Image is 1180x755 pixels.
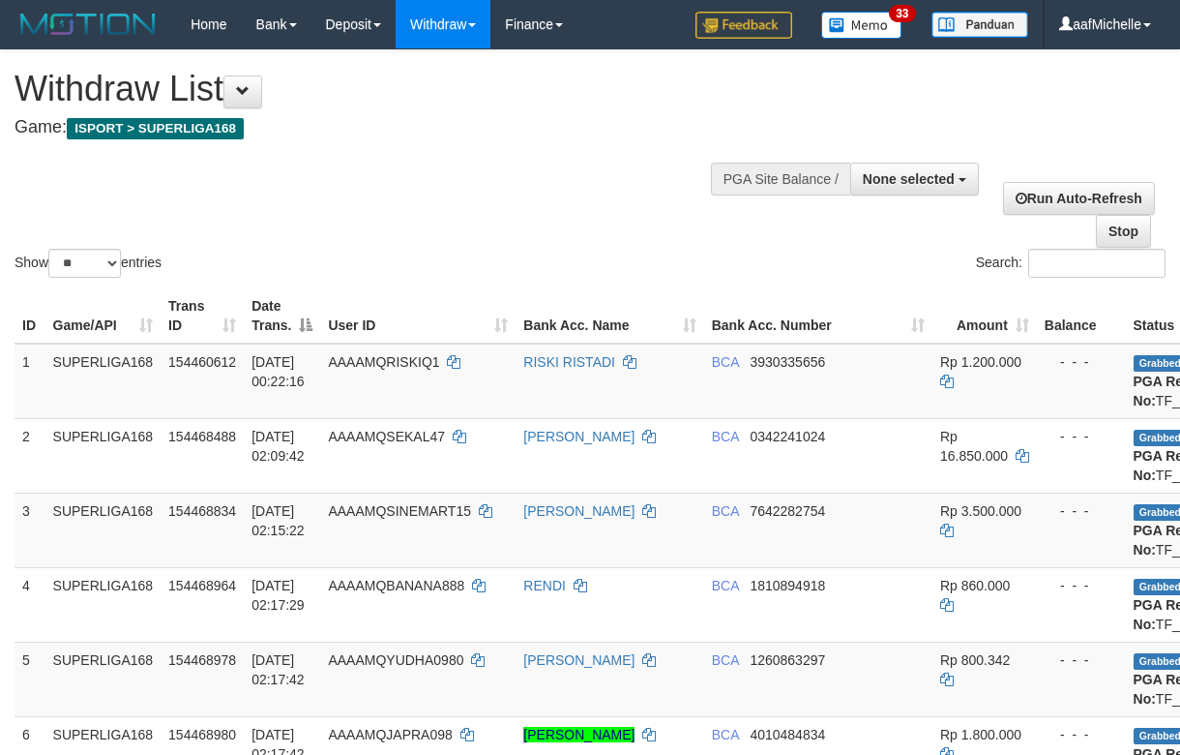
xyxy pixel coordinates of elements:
[168,429,236,444] span: 154468488
[251,578,305,613] span: [DATE] 02:17:29
[251,429,305,464] span: [DATE] 02:09:42
[168,503,236,519] span: 154468834
[940,429,1008,464] span: Rp 16.850.000
[67,118,244,139] span: ISPORT > SUPERLIGA168
[45,567,162,642] td: SUPERLIGA168
[850,163,979,196] button: None selected
[1003,182,1155,215] a: Run Auto-Refresh
[15,10,162,39] img: MOTION_logo.png
[712,652,739,668] span: BCA
[516,288,703,344] th: Bank Acc. Name: activate to sort column ascending
[821,12,902,39] img: Button%20Memo.svg
[750,429,825,444] span: Copy 0342241024 to clipboard
[1045,725,1118,744] div: - - -
[1045,501,1118,521] div: - - -
[45,493,162,567] td: SUPERLIGA168
[328,652,463,668] span: AAAAMQYUDHA0980
[940,727,1021,742] span: Rp 1.800.000
[244,288,320,344] th: Date Trans.: activate to sort column descending
[168,578,236,593] span: 154468964
[328,578,464,593] span: AAAAMQBANANA888
[712,578,739,593] span: BCA
[704,288,932,344] th: Bank Acc. Number: activate to sort column ascending
[932,288,1037,344] th: Amount: activate to sort column ascending
[523,354,615,370] a: RISKI RISTADI
[15,249,162,278] label: Show entries
[161,288,244,344] th: Trans ID: activate to sort column ascending
[1028,249,1165,278] input: Search:
[45,642,162,716] td: SUPERLIGA168
[940,503,1021,519] span: Rp 3.500.000
[48,249,121,278] select: Showentries
[328,503,471,519] span: AAAAMQSINEMART15
[45,288,162,344] th: Game/API: activate to sort column ascending
[320,288,516,344] th: User ID: activate to sort column ascending
[889,5,915,22] span: 33
[168,354,236,370] span: 154460612
[940,578,1010,593] span: Rp 860.000
[750,503,825,519] span: Copy 7642282754 to clipboard
[711,163,850,196] div: PGA Site Balance /
[15,344,45,419] td: 1
[695,12,792,39] img: Feedback.jpg
[251,503,305,538] span: [DATE] 02:15:22
[45,344,162,419] td: SUPERLIGA168
[1045,427,1118,446] div: - - -
[251,354,305,389] span: [DATE] 00:22:16
[940,354,1021,370] span: Rp 1.200.000
[328,354,439,370] span: AAAAMQRISKIQ1
[750,354,825,370] span: Copy 3930335656 to clipboard
[45,418,162,493] td: SUPERLIGA168
[1045,650,1118,670] div: - - -
[15,288,45,344] th: ID
[1045,352,1118,372] div: - - -
[712,727,739,742] span: BCA
[523,503,634,519] a: [PERSON_NAME]
[523,652,634,668] a: [PERSON_NAME]
[712,354,739,370] span: BCA
[712,503,739,519] span: BCA
[750,727,825,742] span: Copy 4010484834 to clipboard
[1045,576,1118,595] div: - - -
[1096,215,1151,248] a: Stop
[1037,288,1126,344] th: Balance
[328,429,445,444] span: AAAAMQSEKAL47
[15,70,767,108] h1: Withdraw List
[15,118,767,137] h4: Game:
[750,578,825,593] span: Copy 1810894918 to clipboard
[328,727,452,742] span: AAAAMQJAPRA098
[523,727,634,742] a: [PERSON_NAME]
[523,429,634,444] a: [PERSON_NAME]
[712,429,739,444] span: BCA
[940,652,1010,668] span: Rp 800.342
[168,727,236,742] span: 154468980
[931,12,1028,38] img: panduan.png
[750,652,825,668] span: Copy 1260863297 to clipboard
[251,652,305,687] span: [DATE] 02:17:42
[15,418,45,493] td: 2
[523,578,566,593] a: RENDI
[168,652,236,668] span: 154468978
[15,493,45,567] td: 3
[15,567,45,642] td: 4
[976,249,1165,278] label: Search:
[863,171,955,187] span: None selected
[15,642,45,716] td: 5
